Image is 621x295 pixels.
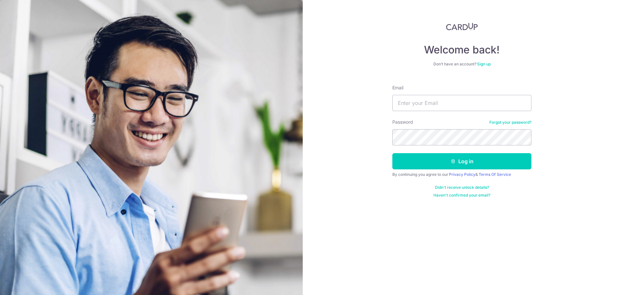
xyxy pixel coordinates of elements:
[477,62,491,66] a: Sign up
[446,23,478,30] img: CardUp Logo
[392,153,531,169] button: Log in
[392,95,531,111] input: Enter your Email
[392,62,531,67] div: Don’t have an account?
[479,172,511,177] a: Terms Of Service
[449,172,475,177] a: Privacy Policy
[392,85,403,91] label: Email
[489,120,531,125] a: Forgot your password?
[392,43,531,56] h4: Welcome back!
[435,185,489,190] a: Didn't receive unlock details?
[392,172,531,177] div: By continuing you agree to our &
[392,119,413,125] label: Password
[433,193,490,198] a: Haven't confirmed your email?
